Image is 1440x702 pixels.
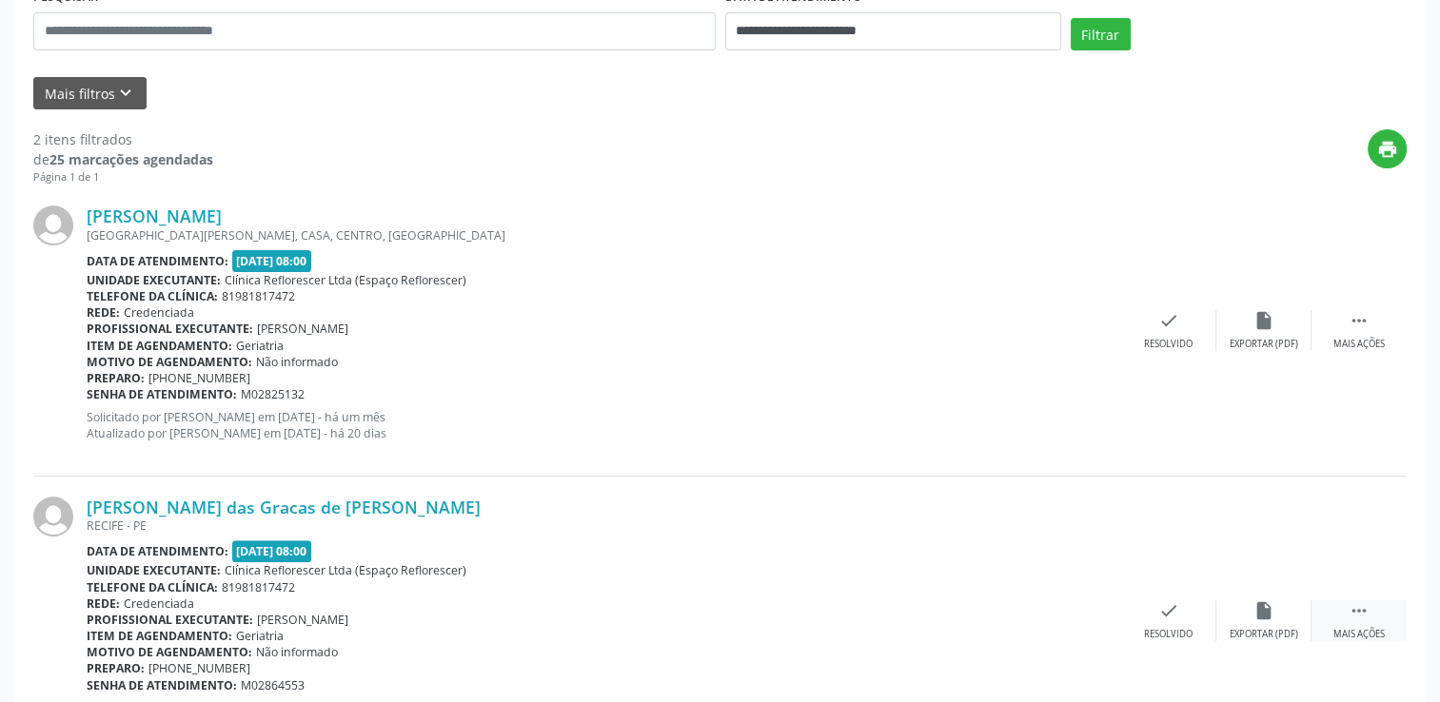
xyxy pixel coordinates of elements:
span: Não informado [256,644,338,660]
b: Unidade executante: [87,562,221,578]
b: Item de agendamento: [87,338,232,354]
div: Exportar (PDF) [1230,338,1298,351]
div: Resolvido [1144,338,1193,351]
p: Solicitado por [PERSON_NAME] em [DATE] - há um mês Atualizado por [PERSON_NAME] em [DATE] - há 20... [87,409,1121,441]
span: [DATE] 08:00 [232,250,312,272]
b: Item de agendamento: [87,628,232,644]
div: Página 1 de 1 [33,169,213,185]
b: Preparo: [87,660,145,676]
i: insert_drive_file [1253,600,1274,621]
b: Motivo de agendamento: [87,354,252,370]
span: Clínica Reflorescer Ltda (Espaço Reflorescer) [225,272,466,288]
b: Profissional executante: [87,612,253,628]
i:  [1349,310,1370,331]
b: Telefone da clínica: [87,579,218,595]
span: Credenciada [124,304,194,321]
span: [PERSON_NAME] [257,612,348,628]
span: Não informado [256,354,338,370]
span: Geriatria [236,338,284,354]
i: insert_drive_file [1253,310,1274,331]
i: print [1377,139,1398,160]
b: Telefone da clínica: [87,288,218,304]
div: Mais ações [1333,628,1385,641]
span: Geriatria [236,628,284,644]
div: Exportar (PDF) [1230,628,1298,641]
div: 2 itens filtrados [33,129,213,149]
img: img [33,205,73,245]
i: keyboard_arrow_down [115,83,136,104]
i:  [1349,600,1370,621]
div: de [33,149,213,169]
button: Filtrar [1071,18,1131,50]
div: Resolvido [1144,628,1193,641]
b: Preparo: [87,370,145,386]
span: 81981817472 [222,288,295,304]
b: Data de atendimento: [87,253,228,269]
b: Profissional executante: [87,321,253,337]
span: [DATE] 08:00 [232,540,312,562]
span: Credenciada [124,595,194,612]
span: [PHONE_NUMBER] [148,660,250,676]
div: [GEOGRAPHIC_DATA][PERSON_NAME], CASA, CENTRO, [GEOGRAPHIC_DATA] [87,227,1121,244]
b: Rede: [87,304,120,321]
b: Motivo de agendamento: [87,644,252,660]
button: print [1368,129,1407,168]
i: check [1158,600,1179,621]
span: [PHONE_NUMBER] [148,370,250,386]
a: [PERSON_NAME] das Gracas de [PERSON_NAME] [87,497,481,517]
span: Clínica Reflorescer Ltda (Espaço Reflorescer) [225,562,466,578]
a: [PERSON_NAME] [87,205,222,226]
div: RECIFE - PE [87,517,1121,534]
img: img [33,497,73,536]
strong: 25 marcações agendadas [49,150,213,168]
b: Senha de atendimento: [87,386,237,402]
div: Mais ações [1333,338,1385,351]
span: M02864553 [241,677,305,693]
b: Rede: [87,595,120,612]
span: M02825132 [241,386,305,402]
span: 81981817472 [222,579,295,595]
b: Senha de atendimento: [87,677,237,693]
b: Data de atendimento: [87,543,228,559]
i: check [1158,310,1179,331]
button: Mais filtroskeyboard_arrow_down [33,77,147,110]
b: Unidade executante: [87,272,221,288]
span: [PERSON_NAME] [257,321,348,337]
